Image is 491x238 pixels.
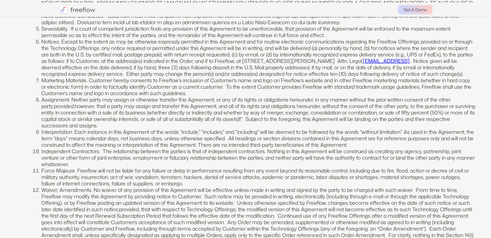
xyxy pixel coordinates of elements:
li: Interpretation. Each instance in this Agreement of the words "include," "includes," and "includin... [41,129,476,148]
li: Independent Contractors. The relationship between the parties is that of independent contractors.... [41,148,476,167]
a: [EMAIL_ADDRESS] [363,57,410,64]
a: Get A Demo [398,5,432,14]
em: provided [119,206,139,213]
a: home [59,5,95,14]
li: Force Majeure. Freeflow will not be liable for any failure or delay in performance resulting from... [41,167,476,187]
li: Notices. Except to the extent as may be otherwise expressly permitted in this Agreement and for r... [41,38,476,77]
em: however [75,103,94,110]
li: Marketing Materials. Customer hereby consents to Freeflow’s inclusion of Customer’s name and logo... [41,77,476,96]
li: Assignment. Neither party may assign or otherwise transfer this Agreement, or any of its rights o... [41,96,476,129]
em: provided [54,103,74,110]
li: Severability. If a court of competent jurisdiction finds any provision of this Agreement to be un... [41,25,476,38]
